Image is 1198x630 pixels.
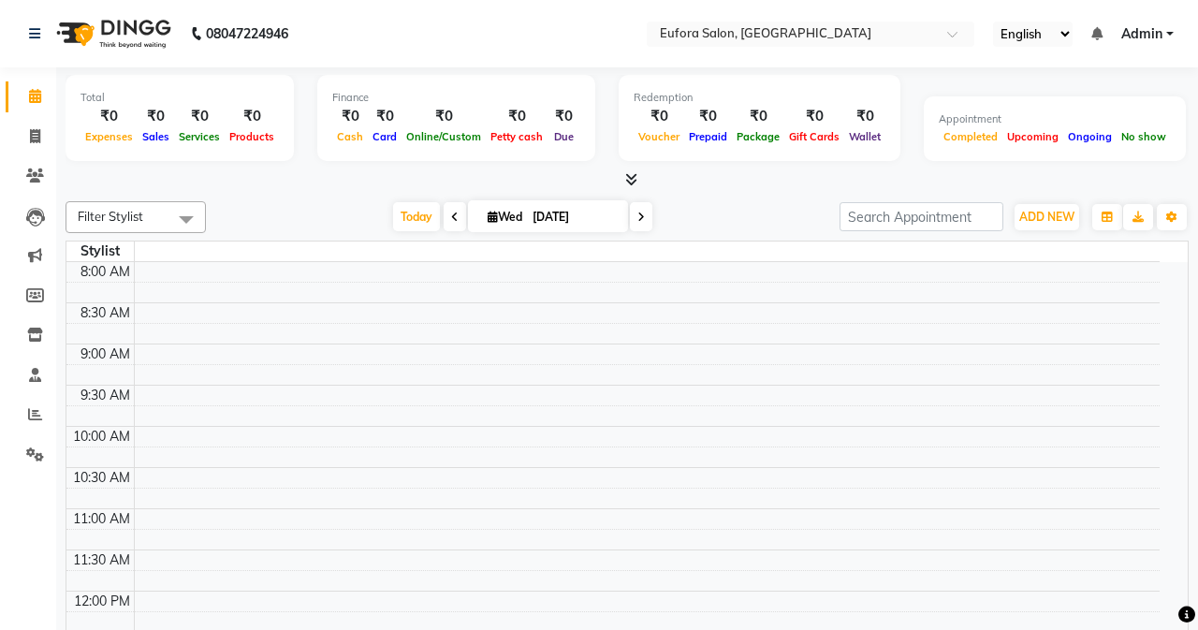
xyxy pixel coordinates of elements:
div: Finance [332,90,580,106]
div: ₹0 [784,106,844,127]
div: ₹0 [844,106,885,127]
div: ₹0 [548,106,580,127]
span: Expenses [80,130,138,143]
span: Petty cash [486,130,548,143]
div: ₹0 [486,106,548,127]
span: Today [393,202,440,231]
div: 11:30 AM [69,550,134,570]
div: 8:00 AM [77,262,134,282]
div: Total [80,90,279,106]
div: 11:00 AM [69,509,134,529]
img: logo [48,7,176,60]
div: Appointment [939,111,1171,127]
div: Stylist [66,242,134,261]
span: Cash [332,130,368,143]
span: Card [368,130,402,143]
div: 9:30 AM [77,386,134,405]
span: Due [549,130,578,143]
span: Upcoming [1002,130,1063,143]
div: 12:00 PM [70,592,134,611]
input: 2025-09-03 [527,203,621,231]
div: ₹0 [684,106,732,127]
span: Package [732,130,784,143]
div: Redemption [634,90,885,106]
div: ₹0 [634,106,684,127]
div: ₹0 [174,106,225,127]
div: ₹0 [332,106,368,127]
button: ADD NEW [1015,204,1079,230]
span: Ongoing [1063,130,1117,143]
span: Wallet [844,130,885,143]
span: No show [1117,130,1171,143]
div: 10:00 AM [69,427,134,447]
div: 9:00 AM [77,344,134,364]
b: 08047224946 [206,7,288,60]
span: Online/Custom [402,130,486,143]
span: Wed [483,210,527,224]
div: ₹0 [80,106,138,127]
div: ₹0 [225,106,279,127]
span: Sales [138,130,174,143]
span: Gift Cards [784,130,844,143]
div: ₹0 [732,106,784,127]
div: 10:30 AM [69,468,134,488]
div: 8:30 AM [77,303,134,323]
input: Search Appointment [840,202,1003,231]
span: ADD NEW [1019,210,1074,224]
div: ₹0 [402,106,486,127]
span: Filter Stylist [78,209,143,224]
span: Completed [939,130,1002,143]
span: Prepaid [684,130,732,143]
div: ₹0 [368,106,402,127]
div: ₹0 [138,106,174,127]
span: Services [174,130,225,143]
span: Voucher [634,130,684,143]
span: Products [225,130,279,143]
